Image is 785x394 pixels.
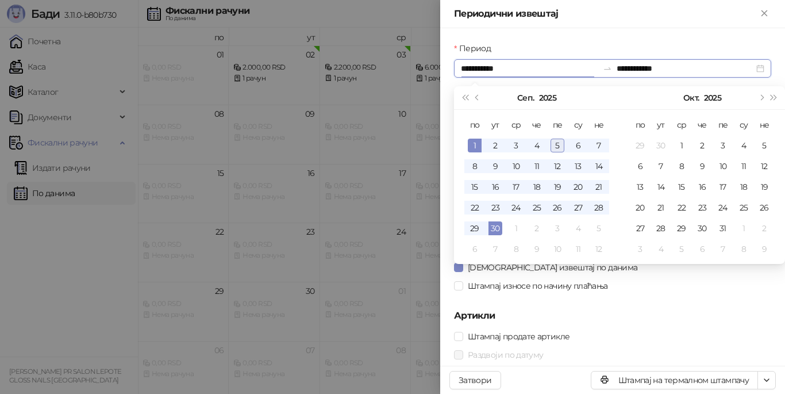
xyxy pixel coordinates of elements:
[592,159,606,173] div: 14
[485,197,506,218] td: 2025-09-23
[530,139,544,152] div: 4
[713,197,733,218] td: 2025-10-24
[651,135,671,156] td: 2025-09-30
[692,218,713,239] td: 2025-10-30
[517,86,534,109] button: Изабери месец
[539,86,556,109] button: Изабери годину
[464,239,485,259] td: 2025-10-06
[671,218,692,239] td: 2025-10-29
[588,177,609,197] td: 2025-09-21
[464,197,485,218] td: 2025-09-22
[526,197,547,218] td: 2025-09-25
[506,135,526,156] td: 2025-09-03
[468,180,482,194] div: 15
[509,180,523,194] div: 17
[488,159,502,173] div: 9
[630,156,651,177] td: 2025-10-06
[526,177,547,197] td: 2025-09-18
[675,242,688,256] div: 5
[716,221,730,235] div: 31
[671,156,692,177] td: 2025-10-08
[692,177,713,197] td: 2025-10-16
[485,177,506,197] td: 2025-09-16
[630,197,651,218] td: 2025-10-20
[695,242,709,256] div: 6
[463,280,613,292] span: Штампај износе по начину плаћања
[551,139,564,152] div: 5
[485,156,506,177] td: 2025-09-09
[506,218,526,239] td: 2025-10-01
[485,239,506,259] td: 2025-10-07
[630,239,651,259] td: 2025-11-03
[488,221,502,235] div: 30
[737,221,751,235] div: 1
[630,135,651,156] td: 2025-09-29
[588,135,609,156] td: 2025-09-07
[551,201,564,215] div: 26
[733,239,754,259] td: 2025-11-08
[592,242,606,256] div: 12
[754,218,775,239] td: 2025-11-02
[651,197,671,218] td: 2025-10-21
[651,177,671,197] td: 2025-10-14
[506,197,526,218] td: 2025-09-24
[633,159,647,173] div: 6
[671,177,692,197] td: 2025-10-15
[757,159,771,173] div: 12
[547,218,568,239] td: 2025-10-03
[571,180,585,194] div: 20
[716,139,730,152] div: 3
[603,64,612,73] span: swap-right
[468,159,482,173] div: 8
[692,135,713,156] td: 2025-10-02
[757,180,771,194] div: 19
[509,159,523,173] div: 10
[506,239,526,259] td: 2025-10-08
[571,242,585,256] div: 11
[468,242,482,256] div: 6
[526,135,547,156] td: 2025-09-04
[509,201,523,215] div: 24
[737,242,751,256] div: 8
[754,239,775,259] td: 2025-11-09
[571,139,585,152] div: 6
[454,42,498,55] label: Период
[692,197,713,218] td: 2025-10-23
[568,114,588,135] th: су
[654,180,668,194] div: 14
[692,156,713,177] td: 2025-10-09
[571,159,585,173] div: 13
[651,114,671,135] th: ут
[551,159,564,173] div: 12
[733,114,754,135] th: су
[547,197,568,218] td: 2025-09-26
[654,201,668,215] div: 21
[506,156,526,177] td: 2025-09-10
[671,135,692,156] td: 2025-10-01
[757,221,771,235] div: 2
[754,177,775,197] td: 2025-10-19
[757,139,771,152] div: 5
[530,242,544,256] div: 9
[468,139,482,152] div: 1
[754,114,775,135] th: не
[592,221,606,235] div: 5
[547,239,568,259] td: 2025-10-10
[675,139,688,152] div: 1
[488,201,502,215] div: 23
[547,114,568,135] th: пе
[603,64,612,73] span: to
[485,135,506,156] td: 2025-09-02
[675,159,688,173] div: 8
[464,156,485,177] td: 2025-09-08
[654,159,668,173] div: 7
[757,242,771,256] div: 9
[588,197,609,218] td: 2025-09-28
[588,156,609,177] td: 2025-09-14
[488,180,502,194] div: 16
[485,218,506,239] td: 2025-09-30
[454,309,771,323] h5: Артикли
[695,159,709,173] div: 9
[588,114,609,135] th: не
[530,201,544,215] div: 25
